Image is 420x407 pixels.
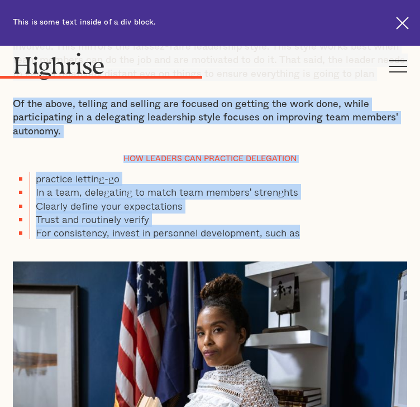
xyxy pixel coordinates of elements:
p: Of the above, telling and selling are focused on getting the work done, while participating in a ... [13,98,407,138]
img: Highrise logo [13,52,105,80]
li: For consistency, invest in personnel development, such as [30,226,407,239]
li: Clearly define your expectations [30,199,407,212]
h4: How leaders can Practice Delegation [13,155,407,163]
img: Cross icon [396,17,409,30]
li: In a team, delegating to match team members' strenghts [30,185,407,198]
li: practice letting-go [30,172,407,185]
li: Trust and routinely verify [30,212,407,226]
